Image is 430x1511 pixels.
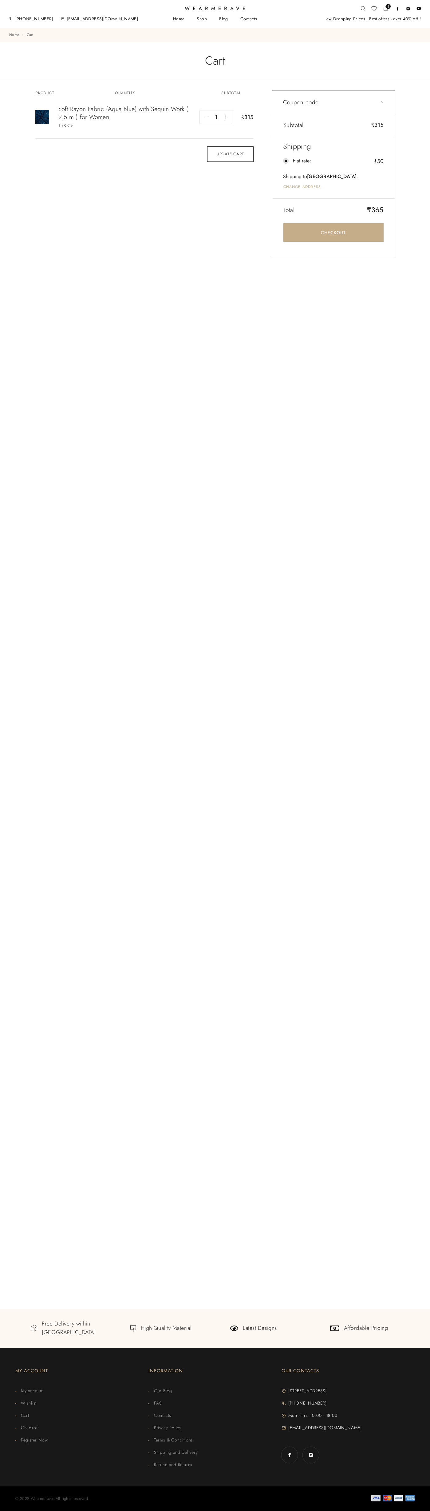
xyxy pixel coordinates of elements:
a: [EMAIL_ADDRESS][DOMAIN_NAME] [67,16,138,22]
a: [EMAIL_ADDRESS][DOMAIN_NAME] [282,1425,415,1431]
strong: [GEOGRAPHIC_DATA] [307,173,357,180]
th: Subtotal [283,121,338,130]
span: Checkout [19,1425,40,1431]
span: 315 [241,113,253,121]
div: Free Delivery within [GEOGRAPHIC_DATA] [42,1320,100,1337]
a: Home [167,16,191,22]
span: FAQ [152,1400,163,1406]
div: High Quality Material [141,1324,191,1333]
span: ₹ [241,113,244,121]
a: Home [9,32,19,38]
th: Total [283,205,338,215]
div: Shipping to . [283,173,384,180]
a: Register Now [15,1437,148,1443]
a: Cart [15,1412,148,1418]
span: My account [19,1388,44,1394]
span: 315 [371,121,383,129]
a: Contacts [234,16,263,22]
span: 1 [386,4,391,9]
p: OUR CONTACTS [282,1366,319,1375]
span: Wishlist [19,1400,37,1406]
div: Shipping [283,142,384,151]
span: Privacy Policy [152,1425,181,1431]
a: Soft Rayon Fabric (Aqua Blue) with Sequin Work ( 2.5 m ) for Women [58,105,192,121]
span: Our Blog [152,1388,172,1394]
span: ₹ [373,157,377,165]
a: Wishlist [15,1400,148,1406]
a: Blog [213,16,234,22]
p: INFORMATION [148,1366,183,1375]
input: Update cart [207,146,254,162]
span: [STREET_ADDRESS] [287,1388,326,1394]
a: [PHONE_NUMBER] [282,1400,415,1406]
span: 365 [367,205,384,215]
a: My account [15,1388,148,1394]
div: Jaw Dropping Prices ! Best offers - over 40% off ! [325,16,421,22]
a: Contacts [148,1412,282,1418]
span: Cart [27,32,34,38]
span: Wearmerave [185,6,248,11]
div: Affordable Pricing [344,1324,388,1333]
a: Checkout [283,223,384,242]
span: Register Now [19,1437,48,1443]
span: ₹ [367,205,371,215]
span: Refund and Returns [152,1461,192,1468]
span: Terms & Conditions [152,1437,193,1443]
a: Refund and Returns [148,1461,282,1468]
span: [PHONE_NUMBER] [287,1400,327,1406]
a: FAQ [148,1400,282,1406]
th: Product [35,90,58,96]
a: Change address [283,184,321,189]
a: Shop [191,16,213,22]
a: [PHONE_NUMBER] [15,16,53,22]
p: MY ACCOUNT [15,1366,48,1375]
span: ₹ [64,122,66,129]
span: ₹ [371,121,374,129]
label: Flat rate: [293,157,384,165]
span: Cart [19,1412,29,1418]
input: Qty [209,110,224,124]
a: Checkout [15,1425,148,1431]
a: Wearmerave [185,6,245,11]
a: Shipping and Delivery [148,1449,282,1455]
div: Latest Designs [243,1324,277,1333]
a: Our Blog [148,1388,282,1394]
h1: Cart [32,42,398,79]
span: Shipping and Delivery [152,1449,198,1455]
th: Subtotal [199,90,241,96]
span: 315 [64,122,73,129]
a: Privacy Policy [148,1425,282,1431]
th: Quantity [58,90,200,96]
span: Mon - Fri: 10:00 - 18:00 [287,1412,337,1418]
a: 1 [383,6,388,13]
span: 1 x [58,122,73,129]
a: Coupon code [283,98,384,106]
span: [EMAIL_ADDRESS][DOMAIN_NAME] [287,1425,361,1431]
span: 50 [366,157,384,165]
p: © 2022 Wearmerave. All rights reserved. [15,1494,215,1503]
span: Contacts [152,1412,171,1418]
a: Terms & Conditions [148,1437,282,1443]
